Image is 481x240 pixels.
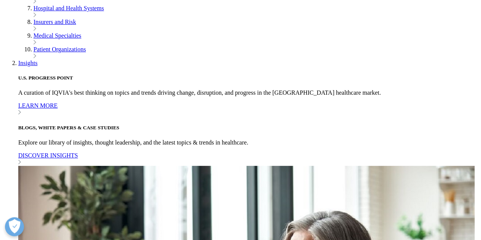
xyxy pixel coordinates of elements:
[33,32,81,39] a: Medical Specialties
[33,5,104,11] a: Hospital and Health Systems
[18,75,478,81] h5: U.S. PROGRESS POINT
[18,102,478,116] a: LEARN MORE
[18,60,38,66] a: Insights
[33,19,76,25] a: Insurers and Risk
[18,139,478,146] p: Explore our library of insights, thought leadership, and the latest topics & trends in healthcare.
[18,152,478,166] a: DISCOVER INSIGHTS
[18,89,478,96] p: A curation of IQVIA's best thinking on topics and trends driving change, disruption, and progress...
[18,125,478,131] h5: BLOGS, WHITE PAPERS & CASE STUDIES
[5,217,24,236] button: Open Preferences
[33,46,86,52] a: Patient Organizations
